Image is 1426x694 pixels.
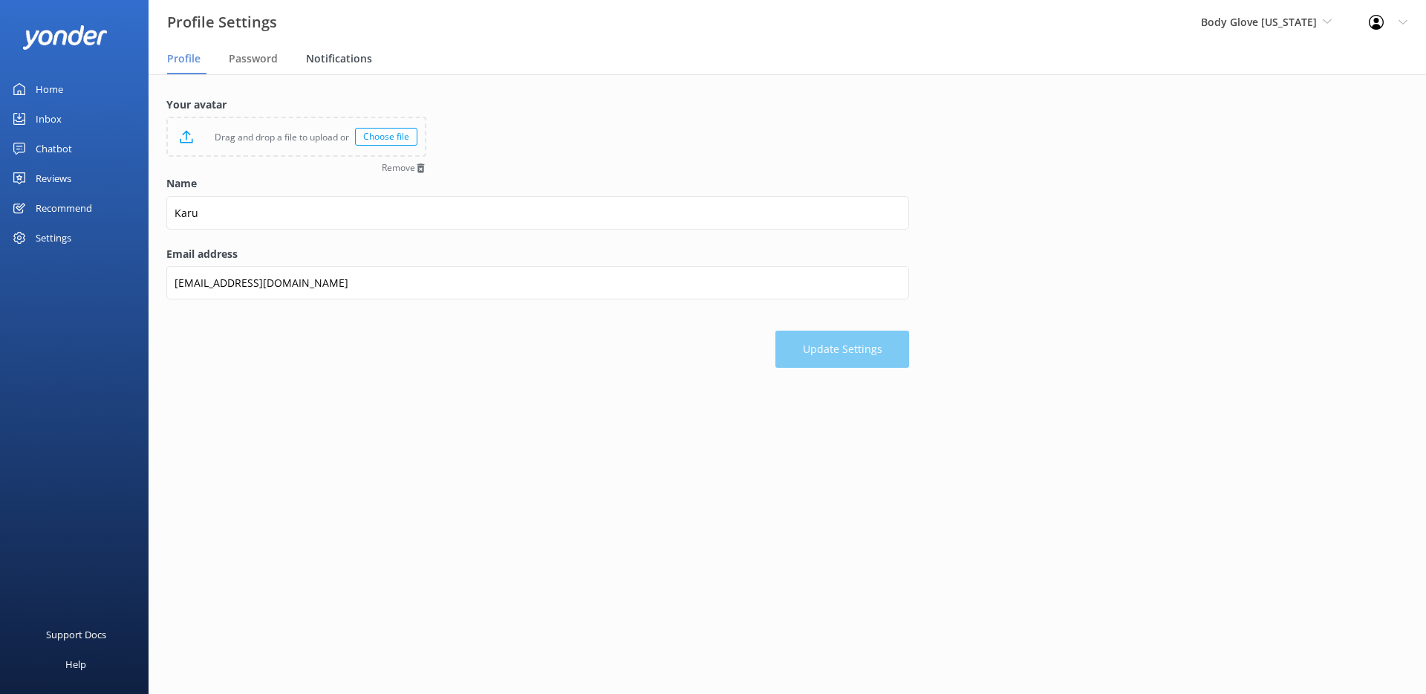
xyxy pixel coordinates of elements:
span: Password [229,51,278,66]
img: yonder-white-logo.png [22,25,108,50]
div: Chatbot [36,134,72,163]
div: Reviews [36,163,71,193]
button: Remove [382,163,426,174]
p: Drag and drop a file to upload or [193,130,355,144]
div: Recommend [36,193,92,223]
span: Remove [382,163,415,172]
label: Your avatar [166,97,426,113]
label: Email address [166,246,909,262]
span: Profile [167,51,201,66]
div: Help [65,649,86,679]
div: Inbox [36,104,62,134]
div: Home [36,74,63,104]
div: Settings [36,223,71,253]
div: Choose file [355,128,417,146]
div: Support Docs [46,620,106,649]
h3: Profile Settings [167,10,277,34]
span: Notifications [306,51,372,66]
span: Body Glove [US_STATE] [1201,15,1317,29]
label: Name [166,175,909,192]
